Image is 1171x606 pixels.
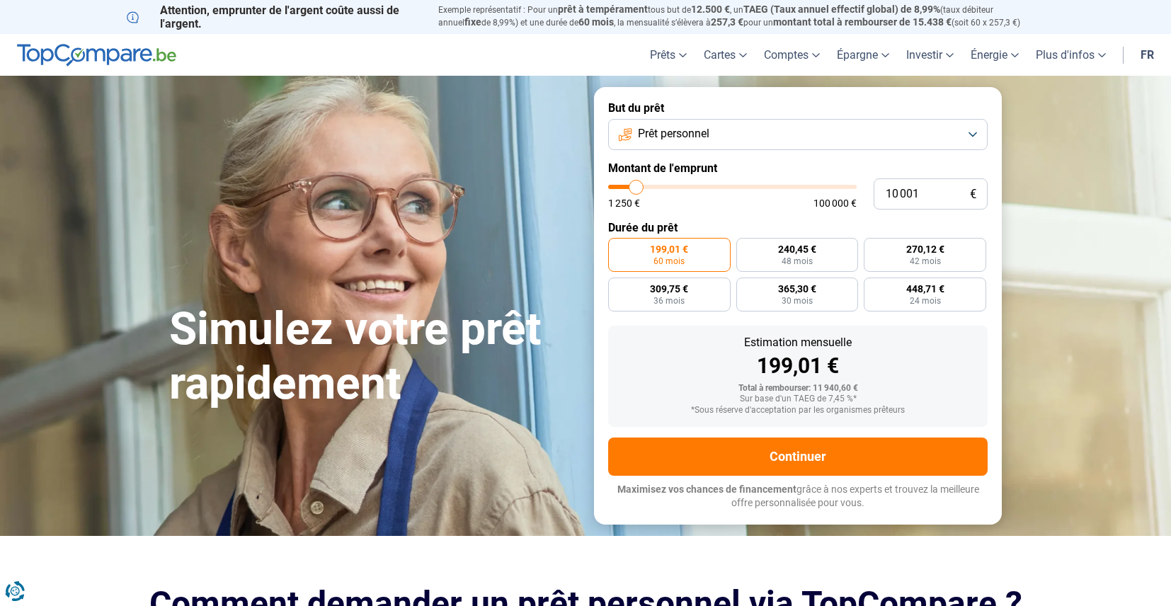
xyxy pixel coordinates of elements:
a: Énergie [962,34,1027,76]
label: Durée du prêt [608,221,988,234]
span: 100 000 € [813,198,857,208]
span: 365,30 € [778,284,816,294]
span: 240,45 € [778,244,816,254]
span: 199,01 € [650,244,688,254]
a: Prêts [641,34,695,76]
div: Total à rembourser: 11 940,60 € [619,384,976,394]
a: Cartes [695,34,755,76]
span: fixe [464,16,481,28]
span: 36 mois [653,297,685,305]
a: Investir [898,34,962,76]
a: Comptes [755,34,828,76]
div: Sur base d'un TAEG de 7,45 %* [619,394,976,404]
div: *Sous réserve d'acceptation par les organismes prêteurs [619,406,976,416]
a: Plus d'infos [1027,34,1114,76]
span: prêt à tempérament [558,4,648,15]
span: 309,75 € [650,284,688,294]
span: 12.500 € [691,4,730,15]
p: Exemple représentatif : Pour un tous but de , un (taux débiteur annuel de 8,99%) et une durée de ... [438,4,1044,29]
img: TopCompare [17,44,176,67]
span: 257,3 € [711,16,743,28]
label: Montant de l'emprunt [608,161,988,175]
span: 24 mois [910,297,941,305]
span: 48 mois [782,257,813,265]
span: Prêt personnel [638,126,709,142]
a: fr [1132,34,1163,76]
button: Continuer [608,438,988,476]
p: Attention, emprunter de l'argent coûte aussi de l'argent. [127,4,421,30]
span: 270,12 € [906,244,944,254]
span: 60 mois [578,16,614,28]
h1: Simulez votre prêt rapidement [169,302,577,411]
span: 30 mois [782,297,813,305]
span: 1 250 € [608,198,640,208]
label: But du prêt [608,101,988,115]
a: Épargne [828,34,898,76]
span: 60 mois [653,257,685,265]
div: 199,01 € [619,355,976,377]
span: € [970,188,976,200]
button: Prêt personnel [608,119,988,150]
span: montant total à rembourser de 15.438 € [773,16,952,28]
span: 448,71 € [906,284,944,294]
span: Maximisez vos chances de financement [617,484,796,495]
span: TAEG (Taux annuel effectif global) de 8,99% [743,4,940,15]
p: grâce à nos experts et trouvez la meilleure offre personnalisée pour vous. [608,483,988,510]
span: 42 mois [910,257,941,265]
div: Estimation mensuelle [619,337,976,348]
